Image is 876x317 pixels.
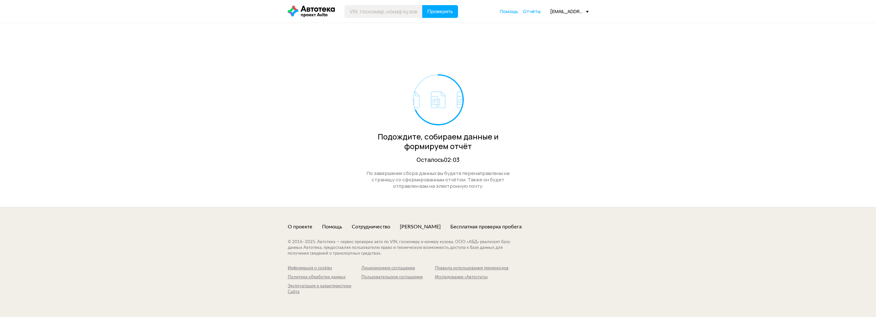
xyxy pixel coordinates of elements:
a: Пользовательское соглашение [361,274,435,280]
a: Помощь [500,8,518,15]
div: Осталось 02:03 [360,156,517,164]
a: Помощь [322,223,342,230]
a: Сотрудничество [352,223,390,230]
div: По завершении сбора данных вы будете перенаправлены на страницу со сформированным отчётом. Также ... [360,170,517,189]
a: Политика обработки данных [288,274,361,280]
a: Правила использования промокодов [435,265,509,271]
a: О проекте [288,223,312,230]
div: Подождите, собираем данные и формируем отчёт [360,132,517,151]
span: Помощь [500,8,518,14]
a: Исследование «Автостата» [435,274,509,280]
a: Информация о cookies [288,265,361,271]
span: Отчёты [523,8,541,14]
input: VIN, госномер, номер кузова [344,5,422,18]
a: [PERSON_NAME] [400,223,441,230]
div: [EMAIL_ADDRESS][DOMAIN_NAME] [550,8,589,14]
a: Бесплатная проверка пробега [450,223,522,230]
span: Проверить [427,9,453,14]
a: Эксплуатация и характеристики Сайта [288,283,361,295]
a: Отчёты [523,8,541,15]
a: Лицензионное соглашение [361,265,435,271]
div: © 2016– 2025 . Автотека — сервис проверки авто по VIN, госномеру и номеру кузова. ООО «АБД» реали... [288,239,523,257]
button: Проверить [422,5,458,18]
